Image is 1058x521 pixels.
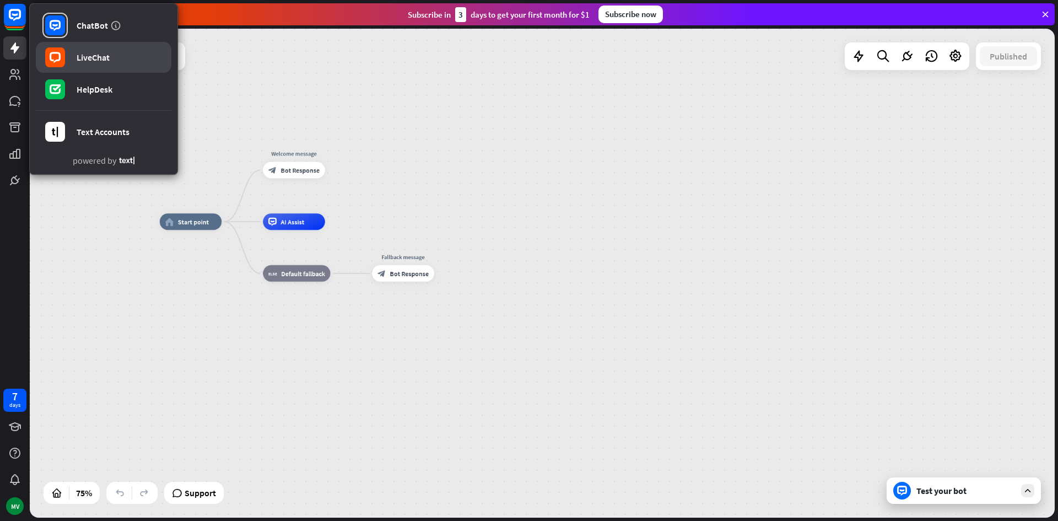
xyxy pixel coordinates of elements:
[281,218,305,226] span: AI Assist
[377,269,386,277] i: block_bot_response
[598,6,663,23] div: Subscribe now
[268,269,277,277] i: block_fallback
[165,218,174,226] i: home_2
[6,497,24,515] div: MV
[390,269,429,277] span: Bot Response
[178,218,209,226] span: Start point
[12,391,18,401] div: 7
[281,166,320,174] span: Bot Response
[281,269,325,277] span: Default fallback
[9,401,20,409] div: days
[268,166,277,174] i: block_bot_response
[257,149,331,158] div: Welcome message
[408,7,590,22] div: Subscribe in days to get your first month for $1
[9,4,42,37] button: Open LiveChat chat widget
[3,389,26,412] a: 7 days
[916,485,1016,496] div: Test your bot
[366,253,440,261] div: Fallback message
[73,484,95,502] div: 75%
[980,46,1037,66] button: Published
[185,484,216,502] span: Support
[455,7,466,22] div: 3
